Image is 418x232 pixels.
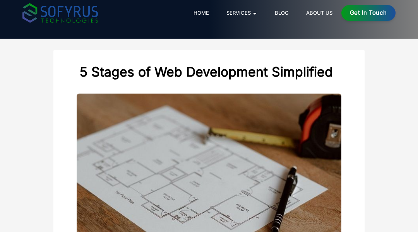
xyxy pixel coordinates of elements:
[272,8,292,17] a: Blog
[303,8,336,17] a: About Us
[341,5,396,21] a: Get in Touch
[191,8,212,17] a: Home
[22,3,98,23] img: sofyrus
[224,8,260,17] a: Services 🞃
[77,56,341,88] h2: 5 Stages of Web Development Simplified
